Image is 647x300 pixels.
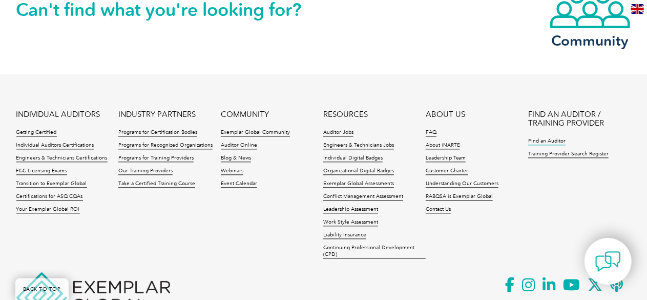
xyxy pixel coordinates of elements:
[595,249,621,274] img: contact-chat.png
[323,206,378,213] a: Leadership Assessment
[426,168,468,175] a: Customer Charter
[118,155,194,162] a: Programs for Training Providers
[323,245,426,258] a: Continuing Professional Development (CPD)
[16,142,94,149] a: Individual Auditors Certifications
[118,168,173,175] a: Our Training Providers
[323,168,394,175] a: Organizational Digital Badges
[426,155,466,162] a: Leadership Team
[16,2,324,18] h2: Can't find what you're looking for?
[15,278,69,300] a: BACK TO TOP
[16,168,67,175] a: FCC Licensing Exams
[16,155,108,162] a: Engineers & Technicians Certifications
[426,142,460,149] a: About iNARTE
[528,138,566,145] a: Find an Auditor
[426,206,451,213] a: Contact Us
[426,110,465,119] a: ABOUT US
[16,193,83,201] a: Certifications for ASQ CQAs
[221,129,290,136] a: Exemplar Global Community
[221,181,257,188] a: Event Calendar
[426,129,436,136] a: FAQ
[118,110,196,119] a: INDUSTRY PARTNERS
[118,129,197,136] a: Programs for Certification Bodies
[528,110,631,128] a: FIND AN AUDITOR / TRAINING PROVIDER
[323,142,394,149] a: Engineers & Technicians Jobs
[323,219,378,226] a: Work Style Assessment
[221,142,257,149] a: Auditor Online
[528,151,609,158] a: Training Provider Search Register
[221,155,251,162] a: Blog & News
[323,193,403,201] a: Conflict Management Assessment
[323,155,383,162] a: Individual Digital Badges
[426,193,493,201] a: RABQSA is Exemplar Global
[323,110,368,119] a: RESOURCES
[221,110,269,119] a: COMMUNITY
[118,142,213,149] a: Programs for Recognized Organizations
[221,168,243,175] a: Webinars
[549,34,631,47] h3: Community
[426,181,498,188] a: Understanding Our Customers
[16,206,80,213] a: Your Exemplar Global ROI
[323,129,353,136] a: Auditor Jobs
[16,181,87,188] a: Transition to Exemplar Global
[323,232,366,239] a: Liability Insurance
[323,181,394,188] a: Exemplar Global Assessments
[16,129,57,136] a: Getting Certified
[16,110,100,119] a: INDIVIDUAL AUDITORS
[118,181,195,188] a: Take a Certified Training Course
[631,4,644,14] img: en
